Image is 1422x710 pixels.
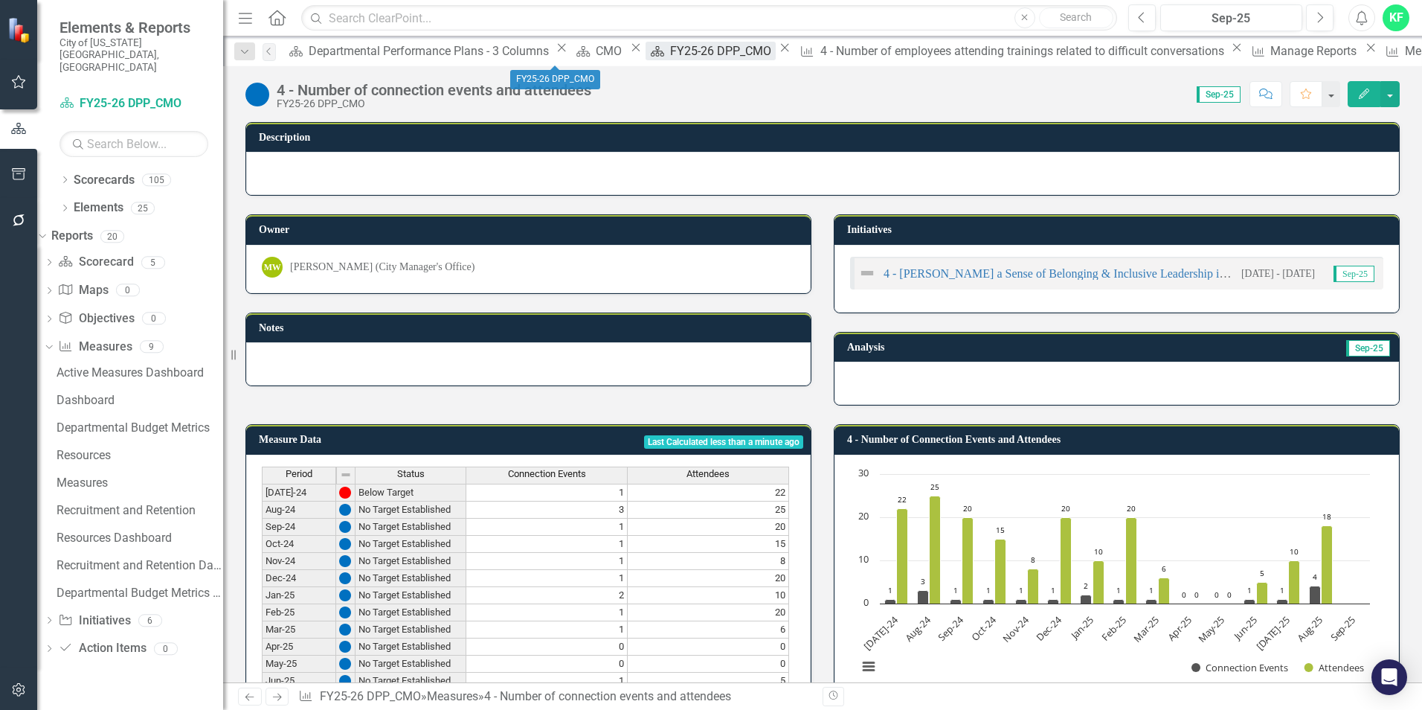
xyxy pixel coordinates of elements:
div: Dashboard [57,394,223,407]
span: Sep-25 [1346,340,1390,356]
td: 10 [628,587,789,604]
img: GeZV8difwvHaIfGJQV7AeSNV0AAAAASUVORK5CYII= [339,624,351,636]
text: 1 [1247,585,1252,595]
path: Dec-24, 1. Connection Events. [1048,599,1059,604]
text: 2 [1084,581,1088,591]
td: No Target Established [355,673,466,690]
path: Jan-25, 2. Connection Events. [1081,595,1092,604]
div: 5 [141,256,165,269]
div: 0 [142,313,166,325]
path: Nov-24, 8. Attendees. [1028,569,1039,604]
div: 0 [154,642,178,655]
div: 4 - Number of connection events and attendees [484,689,731,703]
a: Recruitment and Retention [53,499,223,522]
img: GeZV8difwvHaIfGJQV7AeSNV0AAAAASUVORK5CYII= [339,572,351,584]
td: 0 [466,656,628,673]
a: FY25-26 DPP_CMO [320,689,421,703]
div: Manage Reports [1270,42,1361,60]
td: No Target Established [355,621,466,639]
text: 4 [1313,572,1317,582]
path: Aug-25, 18. Attendees. [1322,525,1333,604]
td: Feb-25 [262,604,336,621]
h3: Analysis [847,342,1094,353]
path: Sep-24, 20. Attendees. [962,517,974,604]
div: » » [298,688,811,706]
td: 1 [466,553,628,570]
path: Nov-24, 1. Connection Events. [1016,599,1027,604]
a: Action Items [58,640,146,657]
span: Elements & Reports [59,19,208,36]
td: 0 [628,639,789,656]
img: No Target Established [245,83,269,106]
a: 4 - Number of employees attending trainings related to difficult conversations [794,42,1227,60]
div: 4 - Number of employees attending trainings related to difficult conversations [820,42,1227,60]
td: No Target Established [355,570,466,587]
text: Mar-25 [1130,613,1162,645]
td: Dec-24 [262,570,336,587]
img: GeZV8difwvHaIfGJQV7AeSNV0AAAAASUVORK5CYII= [339,538,351,550]
a: Measures [58,339,132,356]
h3: Measure Data [259,434,413,445]
div: Resources [57,449,223,462]
a: FY25-26 DPP_CMO [59,95,208,112]
text: 10 [858,552,869,566]
text: 0 [1215,589,1219,600]
text: 5 [1260,568,1264,578]
div: FY25-26 DPP_CMO [277,98,591,109]
text: 20 [1127,503,1136,514]
td: 1 [466,604,628,621]
td: No Target Established [355,587,466,604]
td: 8 [628,553,789,570]
a: Recruitment and Retention Dashboard [53,554,223,578]
h3: Owner [259,224,803,235]
path: Jul-24, 22. Attendees. [897,508,908,604]
text: 1 [986,585,991,595]
svg: Interactive chart [850,467,1377,690]
td: 6 [628,621,789,639]
text: Nov-24 [1000,613,1032,645]
text: 3 [921,576,925,586]
path: Aug-25, 4. Connection Events. [1310,586,1321,604]
a: CMO [571,42,626,60]
td: 20 [628,604,789,621]
td: 1 [466,673,628,690]
td: 0 [628,656,789,673]
text: [DATE]-25 [1253,613,1293,653]
a: Resources Dashboard [53,526,223,550]
h3: Description [259,132,1392,143]
text: Aug-24 [902,613,933,644]
div: Departmental Performance Plans - 3 Columns [309,42,553,60]
td: 22 [628,484,789,502]
a: 4 - [PERSON_NAME] a Sense of Belonging & Inclusive Leadership in Your Department [884,267,1310,280]
path: Jan-25, 10. Attendees. [1093,560,1104,604]
text: 8 [1031,554,1035,565]
text: 1 [953,585,958,595]
div: 105 [142,173,171,186]
text: 0 [1194,589,1199,600]
div: FY25-26 DPP_CMO [510,70,600,89]
span: Status [397,469,425,479]
small: [DATE] - [DATE] [1241,266,1315,281]
span: Sep-25 [1333,266,1374,282]
a: Scorecards [74,172,135,189]
div: Measures [57,476,223,490]
g: Attendees, bar series 2 of 2 with 15 bars. [897,474,1355,604]
a: Measures [427,689,478,703]
a: Manage Reports [1246,42,1361,60]
text: Aug-25 [1294,613,1325,645]
img: GeZV8difwvHaIfGJQV7AeSNV0AAAAASUVORK5CYII= [339,658,351,670]
span: Sep-25 [1197,86,1241,103]
path: Mar-25, 1. Connection Events. [1146,599,1157,604]
text: Oct-24 [968,613,999,643]
text: 1 [888,585,892,595]
img: ClearPoint Strategy [7,17,33,43]
div: 6 [138,614,162,627]
td: 1 [466,570,628,587]
path: Oct-24, 15. Attendees. [995,539,1006,604]
path: Aug-24, 25. Attendees. [930,496,941,604]
div: Sep-25 [1165,10,1297,28]
div: Recruitment and Retention [57,504,223,517]
path: Oct-24, 1. Connection Events. [983,599,994,604]
div: 0 [116,284,140,297]
img: Not Defined [858,264,876,282]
